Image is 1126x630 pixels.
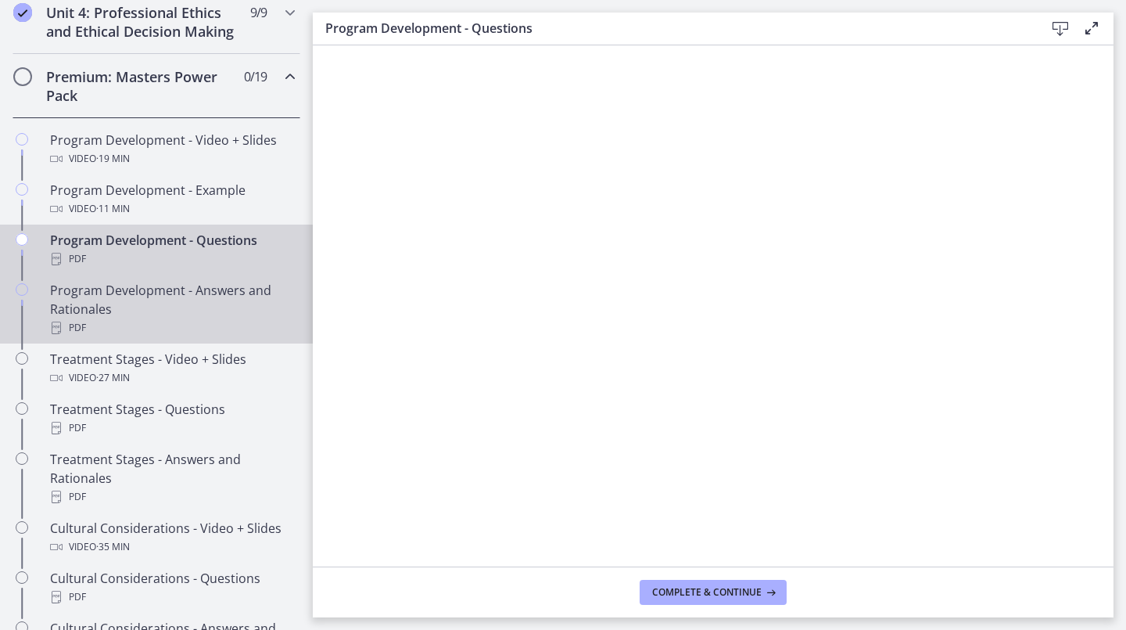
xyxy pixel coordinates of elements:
span: · 35 min [96,538,130,556]
h3: Program Development - Questions [325,19,1020,38]
h2: Premium: Masters Power Pack [46,67,237,105]
div: PDF [50,250,294,268]
div: PDF [50,319,294,337]
span: 9 / 9 [250,3,267,22]
div: Video [50,149,294,168]
span: · 11 min [96,200,130,218]
div: PDF [50,488,294,506]
span: 0 / 19 [244,67,267,86]
div: Program Development - Questions [50,231,294,268]
div: Cultural Considerations - Video + Slides [50,519,294,556]
button: Complete & continue [640,580,787,605]
div: Treatment Stages - Questions [50,400,294,437]
span: Complete & continue [652,586,762,599]
h2: Unit 4: Professional Ethics and Ethical Decision Making [46,3,237,41]
div: Video [50,200,294,218]
div: Video [50,369,294,387]
span: · 27 min [96,369,130,387]
div: Treatment Stages - Answers and Rationales [50,450,294,506]
span: · 19 min [96,149,130,168]
div: Program Development - Video + Slides [50,131,294,168]
div: Program Development - Answers and Rationales [50,281,294,337]
div: Program Development - Example [50,181,294,218]
div: Cultural Considerations - Questions [50,569,294,607]
div: Treatment Stages - Video + Slides [50,350,294,387]
i: Completed [13,3,32,22]
div: PDF [50,419,294,437]
div: PDF [50,588,294,607]
div: Video [50,538,294,556]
